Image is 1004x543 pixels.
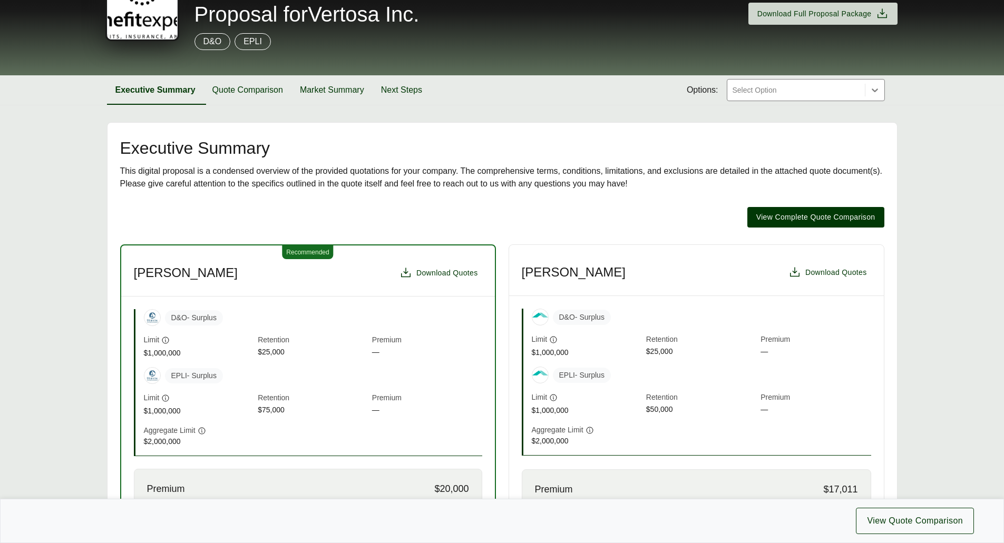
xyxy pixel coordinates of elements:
span: EPLI - Surplus [553,368,611,383]
p: D&O [203,35,222,48]
span: Options: [687,84,718,96]
img: Hamilton Select [532,367,548,383]
span: View Quote Comparison [867,515,963,527]
span: Limit [144,392,160,403]
button: Download Quotes [784,262,871,283]
button: View Complete Quote Comparison [747,207,884,228]
span: Download Quotes [416,268,478,279]
h3: [PERSON_NAME] [134,265,238,281]
span: $50,000 [646,404,756,416]
span: D&O - Surplus [553,310,611,325]
span: Premium [147,482,185,496]
span: $1,000,000 [532,405,642,416]
span: Limit [532,334,548,345]
span: Proposal for Vertosa Inc. [194,4,420,25]
span: $75,000 [258,404,368,417]
button: Quote Comparison [204,75,291,105]
span: $1,000,000 [144,348,254,359]
span: $2,000,000 [144,436,254,447]
span: Retention [646,392,756,404]
h3: [PERSON_NAME] [522,264,626,280]
span: View Complete Quote Comparison [756,212,875,223]
span: $25,000 [646,346,756,358]
span: Retention [646,334,756,346]
span: Aggregate Limit [144,425,196,436]
img: Hudson [144,310,160,325]
img: Hamilton Select [532,309,548,325]
span: Download Full Proposal Package [757,8,872,19]
span: Aggregate Limit [532,424,583,436]
span: Premium [535,482,573,497]
button: View Quote Comparison [856,508,974,534]
span: Premium [761,392,871,404]
button: Download Quotes [395,262,482,283]
div: This digital proposal is a condensed overview of the provided quotations for your company. The co... [120,165,884,190]
button: Market Summary [291,75,373,105]
span: Premium [372,392,482,404]
button: Download Full Proposal Package [748,3,898,25]
span: EPLI - Surplus [165,368,223,383]
span: $1,000,000 [532,347,642,358]
span: $2,000,000 [532,436,642,447]
p: EPLI [243,35,262,48]
span: $25,000 [258,347,368,359]
span: D&O - Surplus [165,310,223,325]
span: Premium [372,334,482,347]
button: Next Steps [373,75,431,105]
span: $20,000 [434,482,469,496]
span: — [372,347,482,359]
span: Limit [532,392,548,403]
span: — [372,404,482,417]
span: $1,000,000 [144,406,254,417]
span: $17,011 [823,482,857,497]
span: — [761,346,871,358]
span: Retention [258,392,368,404]
span: — [761,404,871,416]
span: Limit [144,334,160,345]
img: Hudson [144,368,160,383]
h2: Executive Summary [120,140,884,156]
span: Retention [258,334,368,347]
span: Download Quotes [805,267,867,278]
span: Premium [761,334,871,346]
button: Executive Summary [107,75,204,105]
